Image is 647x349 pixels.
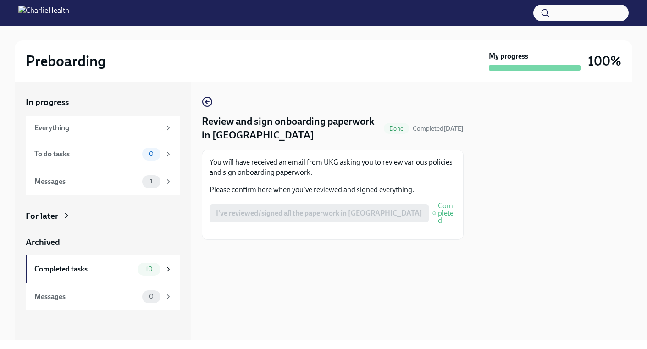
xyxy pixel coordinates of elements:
div: Completed tasks [34,264,134,274]
div: To do tasks [34,149,138,159]
span: 0 [144,150,159,157]
a: Everything [26,116,180,140]
a: Completed tasks10 [26,255,180,283]
p: You will have received an email from UKG asking you to review various policies and sign onboardin... [210,157,456,177]
h3: 100% [588,53,621,69]
img: CharlieHealth [18,6,69,20]
a: To do tasks0 [26,140,180,168]
p: Please confirm here when you've reviewed and signed everything. [210,185,456,195]
span: Completed [438,202,456,224]
div: Messages [34,292,138,302]
a: Messages1 [26,168,180,195]
h2: Preboarding [26,52,106,70]
span: Completed [413,125,464,133]
div: Messages [34,177,138,187]
strong: [DATE] [443,125,464,133]
a: Archived [26,236,180,248]
div: Everything [34,123,160,133]
a: In progress [26,96,180,108]
span: 10 [140,266,158,272]
span: Done [384,125,409,132]
strong: My progress [489,51,528,61]
span: 1 [144,178,158,185]
span: 0 [144,293,159,300]
a: Messages0 [26,283,180,310]
h4: Review and sign onboarding paperwork in [GEOGRAPHIC_DATA] [202,115,380,142]
a: For later [26,210,180,222]
span: October 1st, 2025 05:55 [413,124,464,133]
div: For later [26,210,58,222]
